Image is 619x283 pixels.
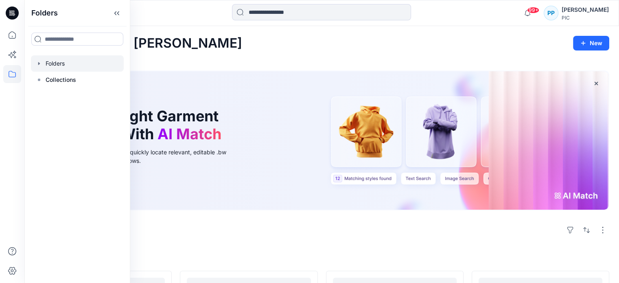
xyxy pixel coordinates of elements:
[562,15,609,21] div: PIC
[34,36,242,51] h2: Welcome back, [PERSON_NAME]
[527,7,539,13] span: 99+
[55,148,238,165] div: Use text or image search to quickly locate relevant, editable .bw files for faster design workflows.
[34,253,609,263] h4: Styles
[573,36,609,50] button: New
[55,107,225,143] h1: Find the Right Garment Instantly With
[544,6,558,20] div: PP
[46,75,76,85] p: Collections
[157,125,221,143] span: AI Match
[562,5,609,15] div: [PERSON_NAME]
